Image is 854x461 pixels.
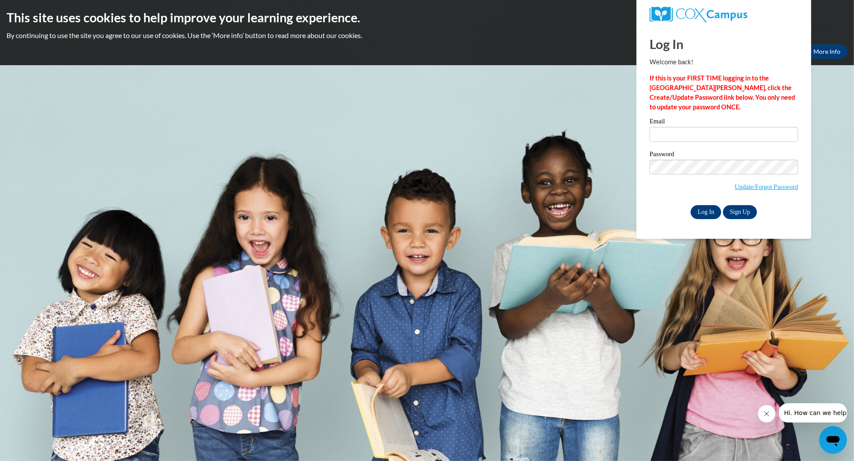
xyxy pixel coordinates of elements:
span: Hi. How can we help? [5,6,71,13]
label: Email [650,118,798,127]
input: Log In [691,205,721,219]
iframe: Button to launch messaging window [819,426,847,454]
a: More Info [806,45,847,59]
h1: Log In [650,35,798,53]
a: Update/Forgot Password [735,183,798,190]
h2: This site uses cookies to help improve your learning experience. [7,9,847,26]
a: Sign Up [723,205,757,219]
p: By continuing to use the site you agree to our use of cookies. Use the ‘More info’ button to read... [7,31,847,40]
img: COX Campus [650,7,747,22]
a: COX Campus [650,7,798,22]
iframe: Close message [758,405,775,423]
label: Password [650,151,798,160]
iframe: Message from company [779,403,847,423]
strong: If this is your FIRST TIME logging in to the [GEOGRAPHIC_DATA][PERSON_NAME], click the Create/Upd... [650,74,795,111]
p: Welcome back! [650,57,798,67]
